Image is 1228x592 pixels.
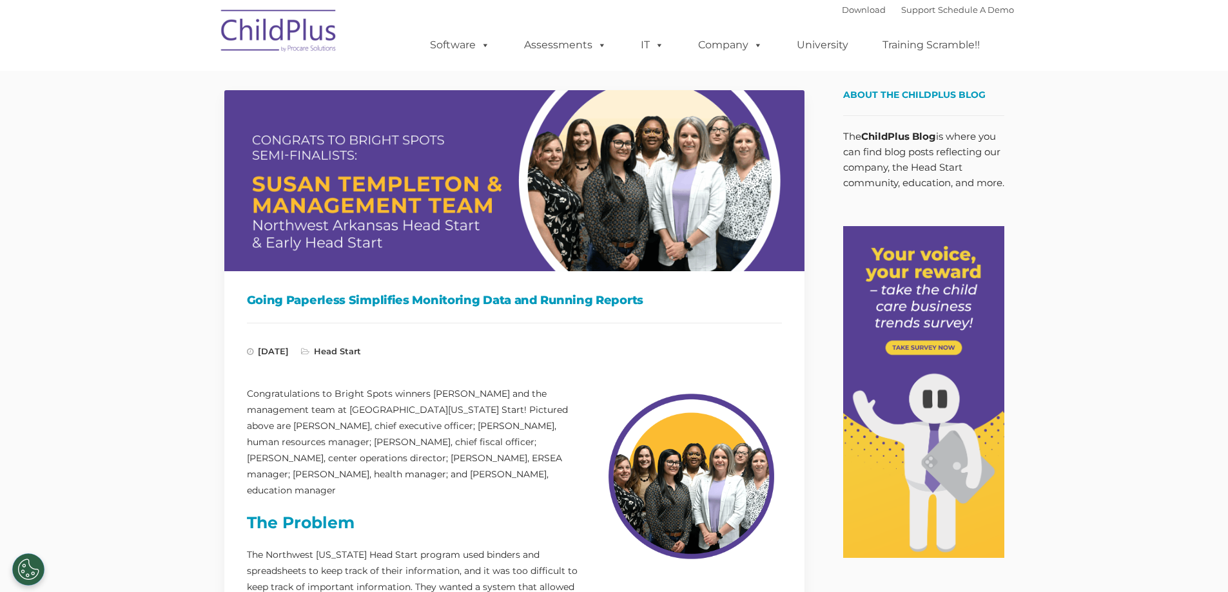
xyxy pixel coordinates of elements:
[628,32,677,58] a: IT
[215,1,344,65] img: ChildPlus by Procare Solutions
[247,513,355,532] strong: The Problem
[843,129,1004,191] p: The is where you can find blog posts reflecting our company, the Head Start community, education,...
[247,291,782,310] h1: Going Paperless Simplifies Monitoring Data and Running Reports
[247,386,583,499] p: Congratulations to Bright Spots winners [PERSON_NAME] and the management team at [GEOGRAPHIC_DATA...
[842,5,886,15] a: Download
[247,346,289,356] span: [DATE]
[314,346,361,356] a: Head Start
[417,32,503,58] a: Software
[938,5,1014,15] a: Schedule A Demo
[784,32,861,58] a: University
[842,5,1014,15] font: |
[511,32,619,58] a: Assessments
[901,5,935,15] a: Support
[685,32,775,58] a: Company
[843,89,986,100] span: About the ChildPlus Blog
[861,130,936,142] strong: ChildPlus Blog
[12,553,44,586] button: Cookies Settings
[870,32,993,58] a: Training Scramble!!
